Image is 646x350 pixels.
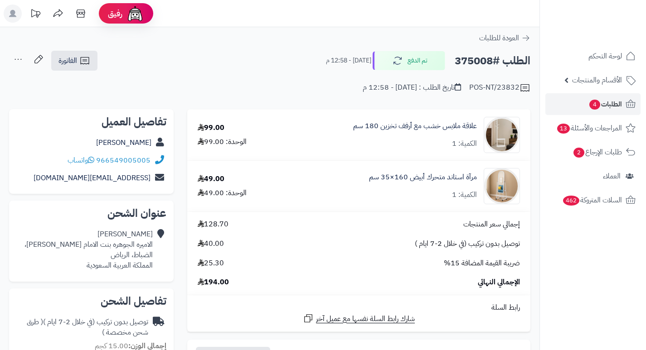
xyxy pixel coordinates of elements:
[452,190,477,200] div: الكمية: 1
[198,174,224,184] div: 49.00
[562,194,622,206] span: السلات المتروكة
[463,219,520,230] span: إجمالي سعر المنتجات
[198,123,224,133] div: 99.00
[415,239,520,249] span: توصيل بدون تركيب (في خلال 2-7 ايام )
[584,24,637,43] img: logo-2.png
[479,33,519,43] span: العودة للطلبات
[68,155,94,166] a: واتساب
[369,172,477,182] a: مرآة استاند متحرك أبيض 160×35 سم
[573,146,622,158] span: طلبات الإرجاع
[479,33,530,43] a: العودة للطلبات
[198,277,229,288] span: 194.00
[198,239,224,249] span: 40.00
[563,196,579,206] span: 462
[316,314,415,324] span: شارك رابط السلة نفسها مع عميل آخر
[545,117,641,139] a: المراجعات والأسئلة13
[572,74,622,86] span: الأقسام والمنتجات
[452,139,477,149] div: الكمية: 1
[198,137,247,147] div: الوحدة: 99.00
[96,155,151,166] a: 966549005005
[478,277,520,288] span: الإجمالي النهائي
[373,51,445,70] button: تم الدفع
[545,45,641,67] a: لوحة التحكم
[484,168,520,204] img: 1753188266-1-90x90.jpg
[191,302,527,313] div: رابط السلة
[126,5,144,23] img: ai-face.png
[484,117,520,153] img: 1753165976-1-90x90.jpg
[573,148,584,158] span: 2
[455,52,530,70] h2: الطلب #375008
[545,141,641,163] a: طلبات الإرجاع2
[545,93,641,115] a: الطلبات4
[24,5,47,25] a: تحديثات المنصة
[108,8,122,19] span: رفيق
[444,258,520,268] span: ضريبة القيمة المضافة 15%
[545,189,641,211] a: السلات المتروكة462
[198,258,224,268] span: 25.30
[198,188,247,198] div: الوحدة: 49.00
[326,56,371,65] small: [DATE] - 12:58 م
[545,165,641,187] a: العملاء
[589,100,600,110] span: 4
[16,317,148,338] div: توصيل بدون تركيب (في خلال 2-7 ايام )
[58,55,77,66] span: الفاتورة
[51,51,97,71] a: الفاتورة
[353,121,477,131] a: علاقة ملابس خشب مع أرفف تخزين 180 سم
[96,137,151,148] a: [PERSON_NAME]
[588,50,622,62] span: لوحة التحكم
[557,124,570,134] span: 13
[588,98,622,110] span: الطلبات
[16,116,166,127] h2: تفاصيل العميل
[469,82,530,93] div: POS-NT/23832
[303,313,415,324] a: شارك رابط السلة نفسها مع عميل آخر
[16,296,166,307] h2: تفاصيل الشحن
[27,316,148,338] span: ( طرق شحن مخصصة )
[603,170,621,182] span: العملاء
[198,219,228,230] span: 128.70
[34,173,151,183] a: [EMAIL_ADDRESS][DOMAIN_NAME]
[556,122,622,134] span: المراجعات والأسئلة
[16,208,166,219] h2: عنوان الشحن
[363,82,461,93] div: تاريخ الطلب : [DATE] - 12:58 م
[24,229,153,270] div: [PERSON_NAME] الاميره الجوهره بنت الامام [PERSON_NAME]، الضباط، الرياض المملكة العربية السعودية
